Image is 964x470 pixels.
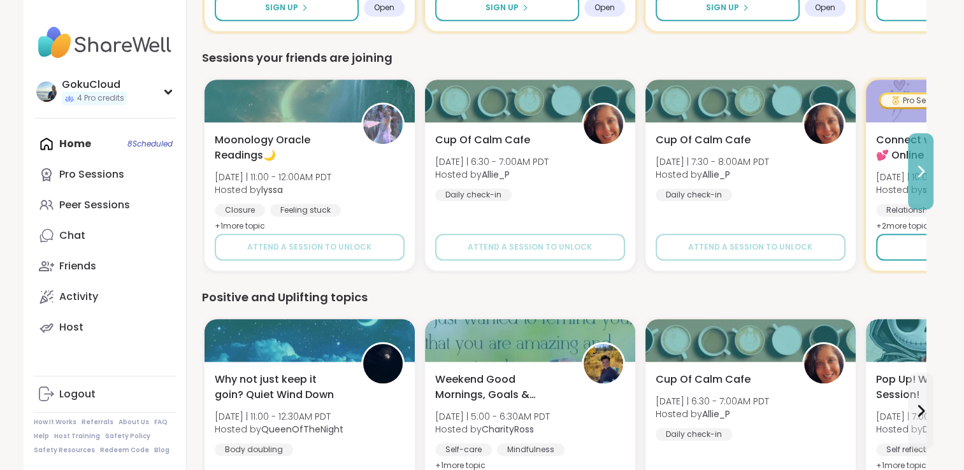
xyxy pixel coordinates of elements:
[656,395,769,408] span: [DATE] | 6:30 - 7:00AM PDT
[105,432,150,441] a: Safety Policy
[876,443,948,456] div: Self reflection
[215,443,293,456] div: Body doubling
[656,408,769,420] span: Hosted by
[34,220,176,251] a: Chat
[215,410,343,423] span: [DATE] | 11:00 - 12:30AM PDT
[435,168,549,181] span: Hosted by
[34,281,176,312] a: Activity
[202,49,926,67] div: Sessions your friends are joining
[584,344,623,383] img: CharityRoss
[215,234,405,260] button: Attend a session to unlock
[363,104,403,144] img: lyssa
[688,241,812,253] span: Attend a session to unlock
[656,428,732,441] div: Daily check-in
[34,190,176,220] a: Peer Sessions
[154,418,168,427] a: FAQ
[59,387,96,401] div: Logout
[435,410,550,423] span: [DATE] | 5:00 - 6:30AM PDT
[706,2,739,13] span: Sign Up
[656,168,769,181] span: Hosted by
[247,241,371,253] span: Attend a session to unlock
[34,379,176,409] a: Logout
[215,204,265,217] div: Closure
[702,168,730,181] b: Allie_P
[34,312,176,343] a: Host
[119,418,149,427] a: About Us
[202,288,926,306] div: Positive and Uplifting topics
[59,167,124,182] div: Pro Sessions
[656,189,732,201] div: Daily check-in
[59,229,85,243] div: Chat
[265,2,298,13] span: Sign Up
[435,234,625,260] button: Attend a session to unlock
[486,2,519,13] span: Sign Up
[34,20,176,65] img: ShareWell Nav Logo
[435,155,549,168] span: [DATE] | 6:30 - 7:00AM PDT
[100,446,149,455] a: Redeem Code
[154,446,169,455] a: Blog
[656,234,845,260] button: Attend a session to unlock
[215,132,347,163] span: Moonology Oracle Readings🌙
[435,372,568,402] span: Weekend Good Mornings, Goals & Gratitude's
[215,372,347,402] span: Why not just keep it goin? Quiet Wind Down
[435,443,492,456] div: Self-care
[468,241,592,253] span: Attend a session to unlock
[59,290,98,304] div: Activity
[270,204,341,217] div: Feeling stuck
[482,168,510,181] b: Allie_P
[54,432,100,441] a: Host Training
[215,171,331,183] span: [DATE] | 11:00 - 12:00AM PDT
[34,432,49,441] a: Help
[815,3,835,13] span: Open
[374,3,394,13] span: Open
[77,93,124,104] span: 4 Pro credits
[62,78,127,92] div: GokuCloud
[435,189,512,201] div: Daily check-in
[497,443,565,456] div: Mindfulness
[215,183,331,196] span: Hosted by
[261,423,343,436] b: QueenOfTheNight
[702,408,730,420] b: Allie_P
[804,104,844,144] img: Allie_P
[36,82,57,102] img: GokuCloud
[656,155,769,168] span: [DATE] | 7:30 - 8:00AM PDT
[34,446,95,455] a: Safety Resources
[363,344,403,383] img: QueenOfTheNight
[215,423,343,436] span: Hosted by
[34,159,176,190] a: Pro Sessions
[881,94,957,107] div: Pro Session
[59,198,130,212] div: Peer Sessions
[594,3,615,13] span: Open
[59,320,83,334] div: Host
[82,418,113,427] a: Referrals
[482,423,534,436] b: CharityRoss
[34,418,76,427] a: How It Works
[804,344,844,383] img: Allie_P
[656,372,751,387] span: Cup Of Calm Cafe
[656,132,751,148] span: Cup Of Calm Cafe
[435,132,530,148] span: Cup Of Calm Cafe
[59,259,96,273] div: Friends
[584,104,623,144] img: Allie_P
[261,183,283,196] b: lyssa
[34,251,176,281] a: Friends
[435,423,550,436] span: Hosted by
